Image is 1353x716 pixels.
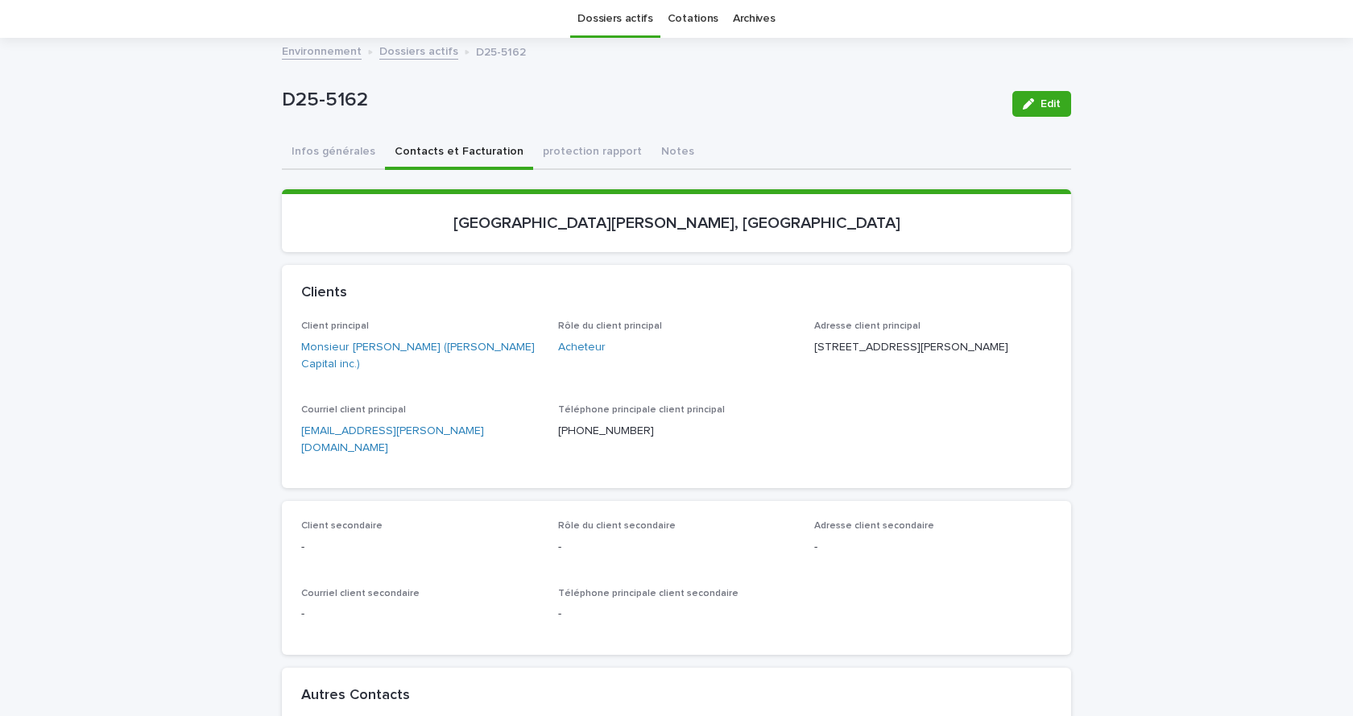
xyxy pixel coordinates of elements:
a: Monsieur [PERSON_NAME] ([PERSON_NAME] Capital inc.) [301,339,539,373]
p: [GEOGRAPHIC_DATA][PERSON_NAME], [GEOGRAPHIC_DATA] [301,213,1052,233]
p: - [558,606,796,623]
span: Edit [1041,98,1061,110]
p: - [301,539,539,556]
span: Rôle du client secondaire [558,521,676,531]
a: Dossiers actifs [379,41,458,60]
span: Téléphone principale client principal [558,405,725,415]
p: - [301,606,539,623]
a: Environnement [282,41,362,60]
p: D25-5162 [282,89,999,112]
span: Courriel client principal [301,405,406,415]
a: [EMAIL_ADDRESS][PERSON_NAME][DOMAIN_NAME] [301,425,484,453]
p: D25-5162 [476,42,526,60]
span: Adresse client secondaire [814,521,934,531]
span: Téléphone principale client secondaire [558,589,739,598]
button: Contacts et Facturation [385,136,533,170]
span: Client principal [301,321,369,331]
button: Notes [652,136,704,170]
h2: Clients [301,284,347,302]
button: Edit [1012,91,1071,117]
p: [PHONE_NUMBER] [558,423,796,440]
button: Infos générales [282,136,385,170]
span: Adresse client principal [814,321,921,331]
span: Rôle du client principal [558,321,662,331]
button: protection rapport [533,136,652,170]
span: Client secondaire [301,521,383,531]
p: [STREET_ADDRESS][PERSON_NAME] [814,339,1052,356]
p: - [814,539,1052,556]
h2: Autres Contacts [301,687,410,705]
span: Courriel client secondaire [301,589,420,598]
a: Acheteur [558,339,606,356]
p: - [558,539,796,556]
